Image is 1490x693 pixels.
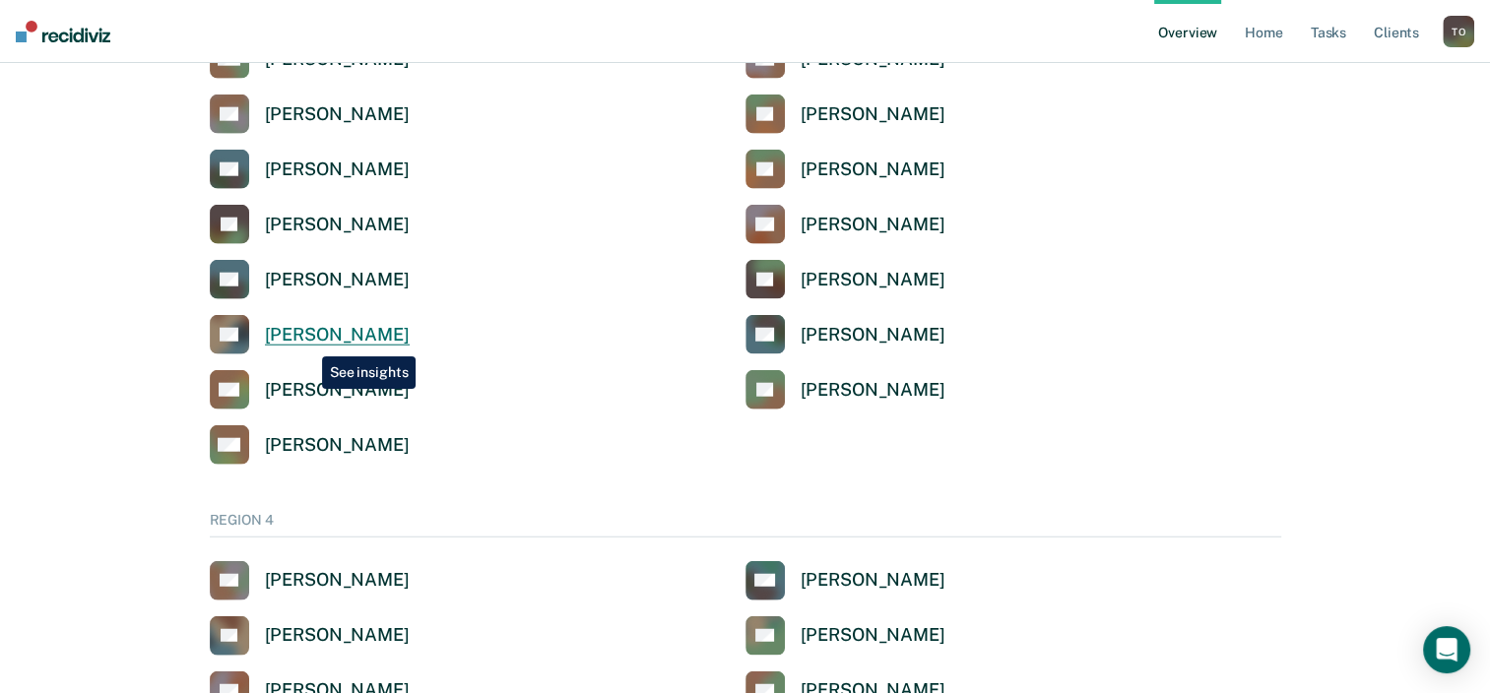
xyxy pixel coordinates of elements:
[801,103,945,126] div: [PERSON_NAME]
[210,425,410,465] a: [PERSON_NAME]
[210,94,410,134] a: [PERSON_NAME]
[745,616,945,656] a: [PERSON_NAME]
[210,315,410,354] a: [PERSON_NAME]
[745,260,945,299] a: [PERSON_NAME]
[265,324,410,346] div: [PERSON_NAME]
[745,150,945,189] a: [PERSON_NAME]
[265,269,410,291] div: [PERSON_NAME]
[210,561,410,600] a: [PERSON_NAME]
[801,158,945,181] div: [PERSON_NAME]
[801,214,945,236] div: [PERSON_NAME]
[801,324,945,346] div: [PERSON_NAME]
[745,94,945,134] a: [PERSON_NAME]
[210,260,410,299] a: [PERSON_NAME]
[1443,16,1474,47] button: TO
[265,624,410,647] div: [PERSON_NAME]
[210,616,410,656] a: [PERSON_NAME]
[265,434,410,457] div: [PERSON_NAME]
[265,379,410,402] div: [PERSON_NAME]
[265,103,410,126] div: [PERSON_NAME]
[265,569,410,592] div: [PERSON_NAME]
[745,370,945,409] a: [PERSON_NAME]
[801,624,945,647] div: [PERSON_NAME]
[265,158,410,181] div: [PERSON_NAME]
[210,205,410,244] a: [PERSON_NAME]
[210,512,1281,537] div: REGION 4
[210,150,410,189] a: [PERSON_NAME]
[16,21,110,42] img: Recidiviz
[801,269,945,291] div: [PERSON_NAME]
[1423,626,1470,673] div: Open Intercom Messenger
[210,370,410,409] a: [PERSON_NAME]
[1443,16,1474,47] div: T O
[745,315,945,354] a: [PERSON_NAME]
[745,561,945,600] a: [PERSON_NAME]
[265,214,410,236] div: [PERSON_NAME]
[801,569,945,592] div: [PERSON_NAME]
[745,205,945,244] a: [PERSON_NAME]
[801,379,945,402] div: [PERSON_NAME]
